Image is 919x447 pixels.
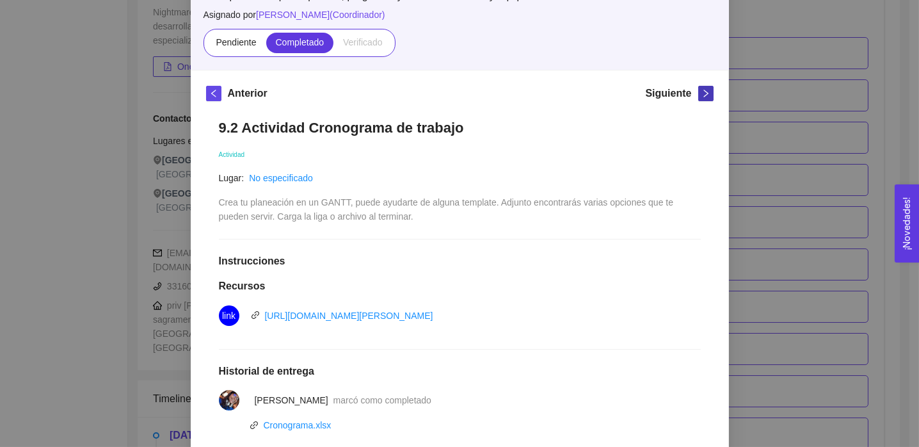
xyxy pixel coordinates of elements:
[698,86,714,101] button: right
[219,255,701,268] h1: Instrucciones
[219,119,701,136] h1: 9.2 Actividad Cronograma de trabajo
[222,305,236,326] span: link
[219,390,239,410] img: 1746731800270-lizprogramadora.jpg
[204,8,716,22] span: Asignado por
[343,37,382,47] span: Verificado
[219,280,701,293] h1: Recursos
[219,171,244,185] article: Lugar:
[219,151,245,158] span: Actividad
[216,37,256,47] span: Pendiente
[251,311,260,320] span: link
[207,89,221,98] span: left
[895,184,919,263] button: Open Feedback Widget
[219,365,701,378] h1: Historial de entrega
[219,197,676,222] span: Crea tu planeación en un GANTT, puede ayudarte de alguna template. Adjunto encontrarás varias opc...
[228,86,268,101] h5: Anterior
[699,89,713,98] span: right
[206,86,221,101] button: left
[250,421,259,430] span: link
[276,37,324,47] span: Completado
[256,10,385,20] span: [PERSON_NAME] ( Coordinador )
[333,395,431,405] span: marcó como completado
[645,86,691,101] h5: Siguiente
[249,173,313,183] a: No especificado
[264,420,332,430] a: Cronograma.xlsx
[255,395,328,405] span: [PERSON_NAME]
[265,311,433,321] a: [URL][DOMAIN_NAME][PERSON_NAME]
